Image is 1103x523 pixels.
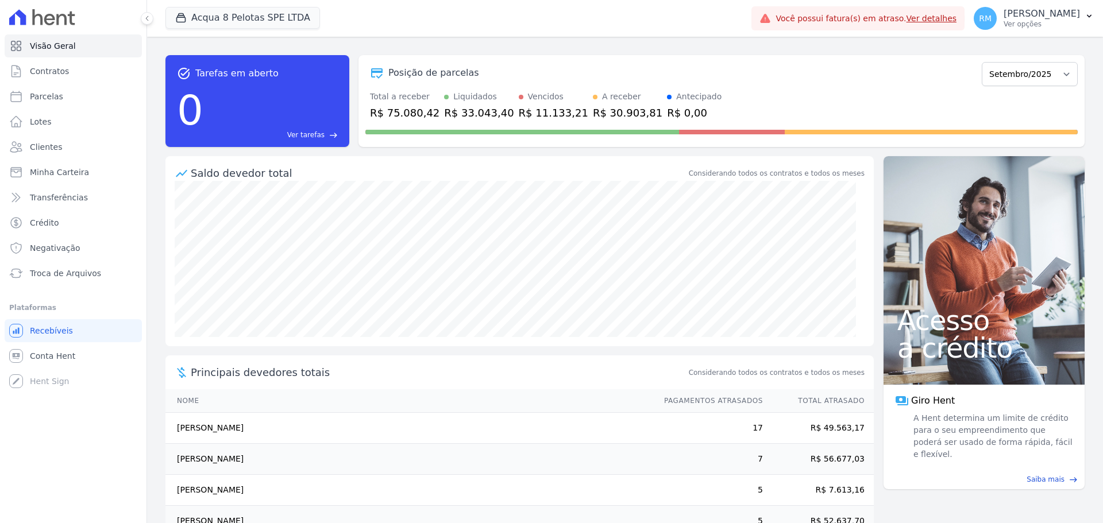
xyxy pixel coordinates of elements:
[5,319,142,342] a: Recebíveis
[689,168,865,179] div: Considerando todos os contratos e todos os meses
[776,13,957,25] span: Você possui fatura(s) em atraso.
[30,192,88,203] span: Transferências
[1027,474,1065,485] span: Saiba mais
[30,65,69,77] span: Contratos
[30,166,89,178] span: Minha Carteira
[388,66,479,80] div: Posição de parcelas
[370,91,439,103] div: Total a receber
[177,80,203,140] div: 0
[195,67,279,80] span: Tarefas em aberto
[30,91,63,102] span: Parcelas
[5,135,142,158] a: Clientes
[30,116,52,127] span: Lotes
[676,91,722,103] div: Antecipado
[689,367,865,378] span: Considerando todos os contratos e todos os meses
[165,413,653,444] td: [PERSON_NAME]
[5,60,142,83] a: Contratos
[30,217,59,228] span: Crédito
[5,344,142,367] a: Conta Hent
[653,413,763,444] td: 17
[763,475,874,506] td: R$ 7.613,16
[5,161,142,184] a: Minha Carteira
[329,131,338,140] span: east
[177,67,191,80] span: task_alt
[165,444,653,475] td: [PERSON_NAME]
[911,412,1073,460] span: A Hent determina um limite de crédito para o seu empreendimento que poderá ser usado de forma ráp...
[593,105,662,121] div: R$ 30.903,81
[30,350,75,362] span: Conta Hent
[653,389,763,413] th: Pagamentos Atrasados
[1004,20,1080,29] p: Ver opções
[519,105,588,121] div: R$ 11.133,21
[5,85,142,108] a: Parcelas
[653,475,763,506] td: 5
[370,105,439,121] div: R$ 75.080,42
[165,7,320,29] button: Acqua 8 Pelotas SPE LTDA
[191,165,687,181] div: Saldo devedor total
[763,413,874,444] td: R$ 49.563,17
[897,307,1071,334] span: Acesso
[890,474,1078,485] a: Saiba mais east
[30,242,80,254] span: Negativação
[602,91,641,103] div: A receber
[191,365,687,380] span: Principais devedores totais
[667,105,722,121] div: R$ 0,00
[5,211,142,234] a: Crédito
[30,268,101,279] span: Troca de Arquivos
[907,14,957,23] a: Ver detalhes
[165,475,653,506] td: [PERSON_NAME]
[453,91,497,103] div: Liquidados
[897,334,1071,362] span: a crédito
[528,91,564,103] div: Vencidos
[5,262,142,285] a: Troca de Arquivos
[763,444,874,475] td: R$ 56.677,03
[1069,475,1078,484] span: east
[30,325,73,336] span: Recebíveis
[9,301,137,315] div: Plataformas
[965,2,1103,34] button: RM [PERSON_NAME] Ver opções
[1004,8,1080,20] p: [PERSON_NAME]
[444,105,514,121] div: R$ 33.043,40
[5,186,142,209] a: Transferências
[165,389,653,413] th: Nome
[208,130,338,140] a: Ver tarefas east
[763,389,874,413] th: Total Atrasado
[979,14,992,22] span: RM
[653,444,763,475] td: 7
[5,110,142,133] a: Lotes
[30,40,76,52] span: Visão Geral
[30,141,62,153] span: Clientes
[5,237,142,259] a: Negativação
[5,34,142,57] a: Visão Geral
[287,130,325,140] span: Ver tarefas
[911,394,955,408] span: Giro Hent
